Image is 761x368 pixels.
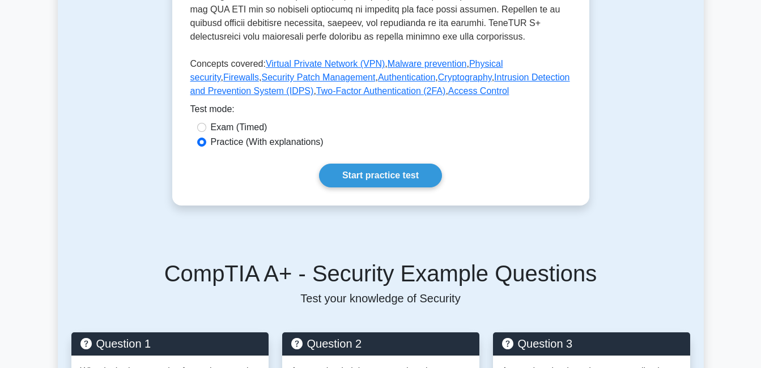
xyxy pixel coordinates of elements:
[261,72,375,82] a: Security Patch Management
[211,135,324,149] label: Practice (With explanations)
[80,337,260,350] h5: Question 1
[71,292,690,305] p: Test your knowledge of Security
[448,86,509,96] a: Access Control
[378,72,435,82] a: Authentication
[438,72,492,82] a: Cryptography
[502,337,681,350] h5: Question 3
[291,337,470,350] h5: Question 2
[223,72,259,82] a: Firewalls
[316,86,446,96] a: Two-Factor Authentication (2FA)
[319,164,442,187] a: Start practice test
[190,57,571,102] p: Concepts covered: , , , , , , , , ,
[71,260,690,287] h5: CompTIA A+ - Security Example Questions
[388,59,467,69] a: Malware prevention
[211,121,267,134] label: Exam (Timed)
[266,59,385,69] a: Virtual Private Network (VPN)
[190,102,571,121] div: Test mode:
